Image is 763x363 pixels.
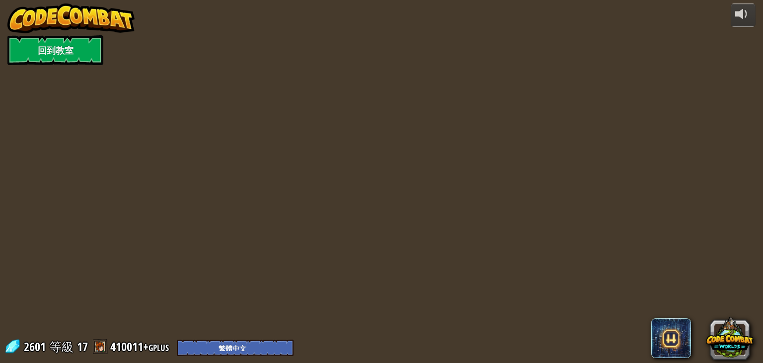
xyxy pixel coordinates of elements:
[110,339,172,355] a: 410011+gplus
[7,3,135,33] img: CodeCombat - Learn how to code by playing a game
[24,339,49,355] span: 2601
[77,339,88,355] span: 17
[731,3,756,27] button: 調整音量
[7,35,103,65] a: 回到教室
[50,339,74,355] span: 等級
